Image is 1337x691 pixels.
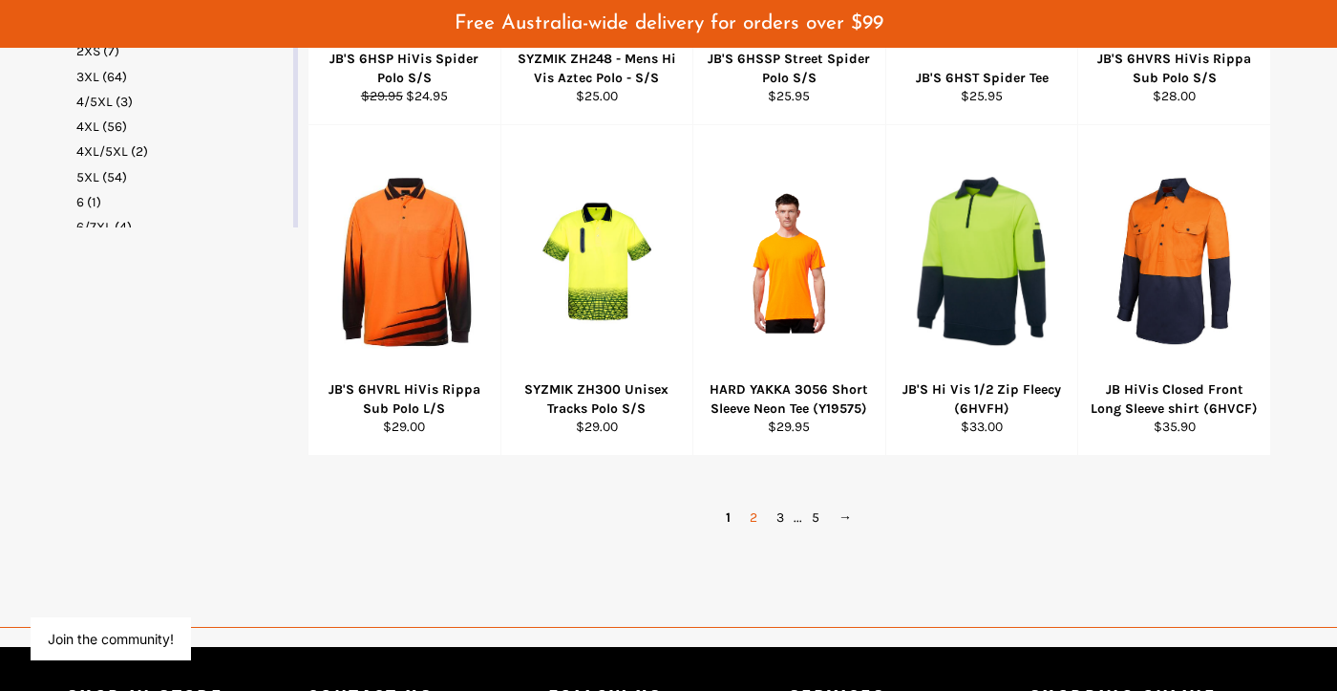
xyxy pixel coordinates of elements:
span: 6/7XL [76,219,112,235]
span: 4/5XL [76,94,113,110]
a: 5XL [76,168,289,186]
span: (7) [103,43,119,59]
span: Free Australia-wide delivery for orders over $99 [455,13,883,33]
span: 4XL/5XL [76,143,128,160]
div: JB'S 6HST Spider Tee [898,69,1066,87]
span: 1 [716,504,740,531]
a: 3 [767,504,794,531]
a: 6/7XL [76,218,289,236]
a: HARD YAKKA 3056 Short Sleeve Neon Tee (Y19575)HARD YAKKA 3056 Short Sleeve Neon Tee (Y19575)$29.95 [692,125,885,456]
span: 4XL [76,119,99,135]
div: HARD YAKKA 3056 Short Sleeve Neon Tee (Y19575) [706,380,874,418]
span: (3) [116,94,133,110]
a: JB'S 6HVRL HiVis Rippa Sub Polo L/SJB'S 6HVRL HiVis Rippa Sub Polo L/S$29.00 [308,125,500,456]
div: JB'S 6HVRS HiVis Rippa Sub Polo S/S [1091,50,1259,87]
div: JB'S Hi Vis 1/2 Zip Fleecy (6HVFH) [898,380,1066,418]
a: 4XL [76,118,289,136]
a: 4XL/5XL [76,142,289,161]
span: (56) [102,119,127,135]
button: Join the community! [48,631,174,647]
a: SYZMIK ZH300 Unisex Tracks Polo S/SSYZMIK ZH300 Unisex Tracks Polo S/S$29.00 [500,125,693,456]
a: 2 [740,504,767,531]
a: JB HiVis Closed Front Long Sleeve shirt (6HVCF)JB HiVis Closed Front Long Sleeve shirt (6HVCF)$35.90 [1077,125,1270,456]
span: (1) [87,194,101,210]
div: SYZMIK ZH248 - Mens Hi Vis Aztec Polo - S/S [513,50,681,87]
span: (54) [102,169,127,185]
a: 2XS [76,42,289,60]
div: JB'S 6HSSP Street Spider Polo S/S [706,50,874,87]
a: 6 [76,193,289,211]
div: JB HiVis Closed Front Long Sleeve shirt (6HVCF) [1091,380,1259,418]
a: → [829,504,861,531]
span: (4) [115,219,132,235]
a: 4/5XL [76,93,289,111]
a: 3XL [76,68,289,86]
span: (2) [131,143,148,160]
a: 5 [802,504,829,531]
span: 2XS [76,43,100,59]
div: JB'S 6HVRL HiVis Rippa Sub Polo L/S [321,380,489,418]
div: SYZMIK ZH300 Unisex Tracks Polo S/S [513,380,681,418]
div: JB'S 6HSP HiVis Spider Polo S/S [321,50,489,87]
span: 6 [76,194,84,210]
a: JB'S Hi Vis 1/2 Zip Fleecy (6HVFH)JB'S Hi Vis 1/2 Zip Fleecy (6HVFH)$33.00 [885,125,1078,456]
span: (64) [102,69,127,85]
span: 5XL [76,169,99,185]
span: ... [794,509,802,526]
span: 3XL [76,69,99,85]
